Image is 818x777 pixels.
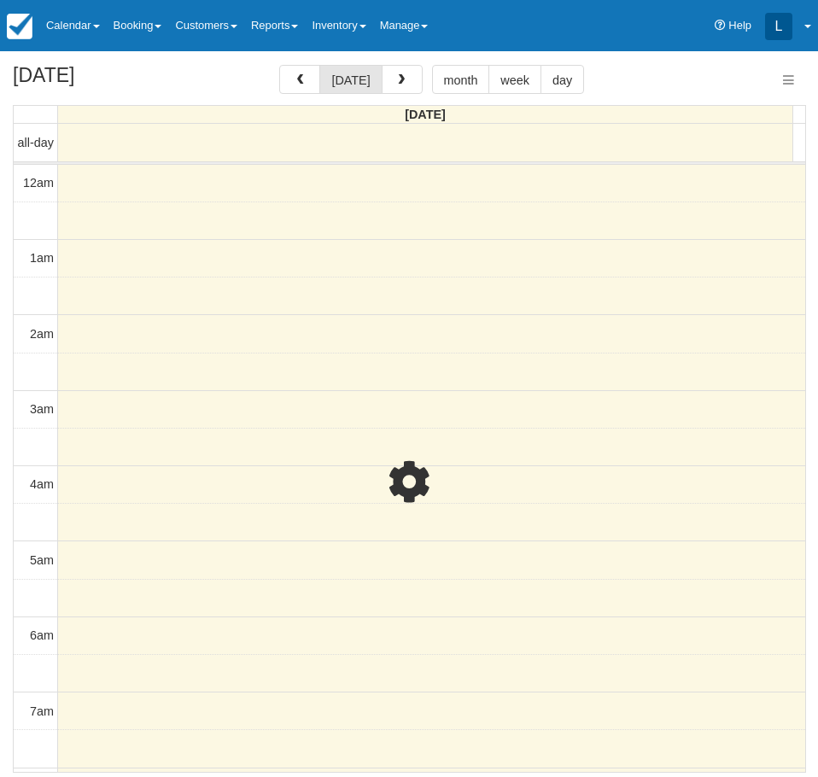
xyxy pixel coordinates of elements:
[319,65,382,94] button: [DATE]
[18,136,54,149] span: all-day
[432,65,490,94] button: month
[30,327,54,341] span: 2am
[765,13,792,40] div: L
[23,176,54,190] span: 12am
[30,402,54,416] span: 3am
[30,704,54,718] span: 7am
[540,65,584,94] button: day
[30,628,54,642] span: 6am
[405,108,446,121] span: [DATE]
[13,65,229,96] h2: [DATE]
[7,14,32,39] img: checkfront-main-nav-mini-logo.png
[488,65,541,94] button: week
[30,553,54,567] span: 5am
[30,477,54,491] span: 4am
[728,19,751,32] span: Help
[30,251,54,265] span: 1am
[715,20,726,32] i: Help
